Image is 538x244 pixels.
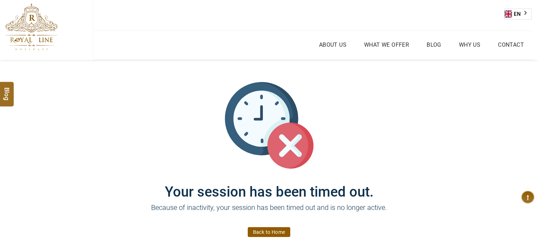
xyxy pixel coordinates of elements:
a: Why Us [457,40,482,50]
a: What we Offer [362,40,411,50]
aside: Language selected: English [504,8,532,20]
span: Blog [2,87,12,93]
img: session_time_out.svg [225,81,313,170]
a: Back to Home [248,227,291,237]
div: Language [504,8,532,20]
img: The Royal Line Holidays [5,3,58,51]
a: About Us [317,40,348,50]
a: EN [505,9,531,19]
p: Because of inactivity, your session has been timed out and is no longer active. [58,202,480,223]
a: Contact [496,40,526,50]
h1: Your session has been timed out. [58,170,480,200]
a: Blog [425,40,443,50]
iframe: chat widget [494,200,538,233]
